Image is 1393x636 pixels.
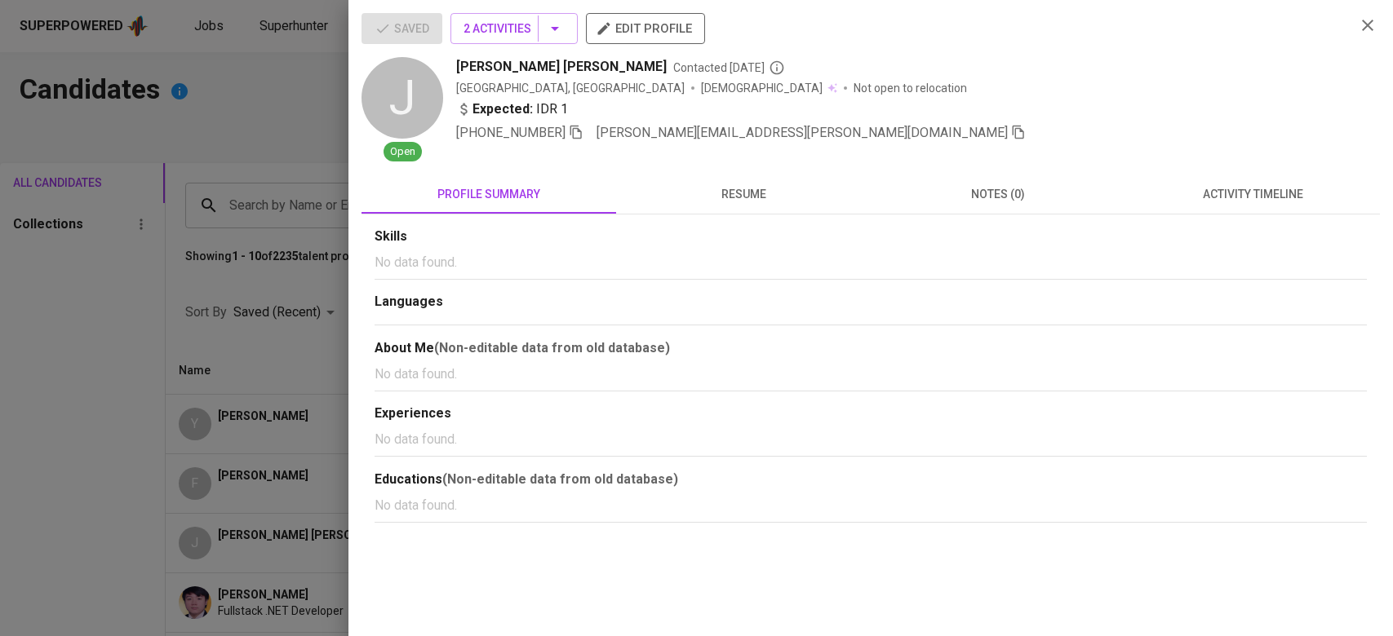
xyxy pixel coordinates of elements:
div: IDR 1 [456,99,568,119]
span: 2 Activities [464,19,565,39]
b: (Non-editable data from old database) [434,340,670,356]
span: [PERSON_NAME] [PERSON_NAME] [456,57,667,77]
p: No data found. [375,364,1367,384]
div: [GEOGRAPHIC_DATA], [GEOGRAPHIC_DATA] [456,80,685,96]
span: notes (0) [881,184,1116,205]
p: No data found. [375,496,1367,515]
b: (Non-editable data from old database) [442,471,678,487]
span: edit profile [599,18,692,39]
p: Not open to relocation [854,80,967,96]
div: About Me [375,338,1367,358]
span: profile summary [371,184,606,205]
span: [PERSON_NAME][EMAIL_ADDRESS][PERSON_NAME][DOMAIN_NAME] [597,125,1008,140]
p: No data found. [375,253,1367,272]
p: No data found. [375,430,1367,449]
button: 2 Activities [450,13,578,44]
span: [DEMOGRAPHIC_DATA] [701,80,825,96]
span: activity timeline [1135,184,1370,205]
div: Educations [375,470,1367,489]
div: Languages [375,293,1367,311]
b: Expected: [472,99,533,119]
button: edit profile [586,13,705,44]
div: Skills [375,227,1367,246]
a: edit profile [586,21,705,34]
span: Contacted [DATE] [673,60,785,76]
span: resume [626,184,861,205]
div: J [362,57,443,139]
span: Open [384,144,422,160]
svg: By Batam recruiter [769,60,785,76]
span: [PHONE_NUMBER] [456,125,566,140]
div: Experiences [375,404,1367,423]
